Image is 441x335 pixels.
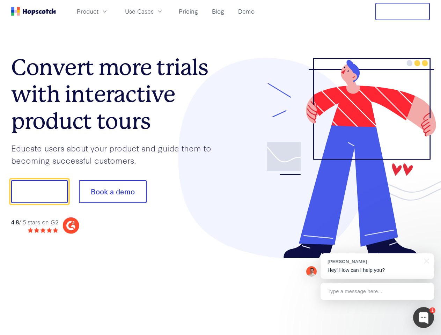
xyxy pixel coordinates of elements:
p: Educate users about your product and guide them to becoming successful customers. [11,142,221,166]
div: 1 [429,307,435,313]
strong: 4.8 [11,218,19,226]
img: Mark Spera [306,266,317,277]
span: Use Cases [125,7,154,16]
div: [PERSON_NAME] [328,258,420,265]
span: Product [77,7,98,16]
button: Product [73,6,112,17]
p: Hey! How can I help you? [328,267,427,274]
div: / 5 stars on G2 [11,218,58,226]
button: Show me! [11,180,68,203]
button: Use Cases [121,6,168,17]
a: Home [11,7,56,16]
div: Type a message here... [321,283,434,300]
a: Blog [209,6,227,17]
a: Pricing [176,6,201,17]
button: Free Trial [375,3,430,20]
a: Demo [235,6,257,17]
h1: Convert more trials with interactive product tours [11,54,221,134]
button: Book a demo [79,180,147,203]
